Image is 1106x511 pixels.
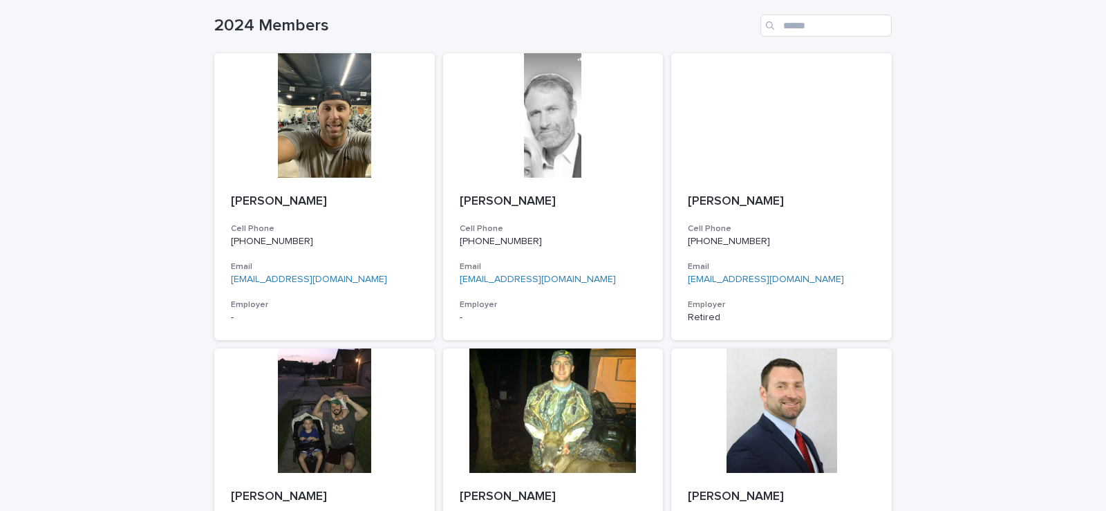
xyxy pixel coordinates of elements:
[231,490,418,505] p: [PERSON_NAME]
[688,299,875,310] h3: Employer
[231,312,418,324] p: -
[231,194,418,210] p: [PERSON_NAME]
[231,223,418,234] h3: Cell Phone
[214,53,435,340] a: [PERSON_NAME]Cell Phone[PHONE_NUMBER]Email[EMAIL_ADDRESS][DOMAIN_NAME]Employer-
[688,236,770,246] a: [PHONE_NUMBER]
[688,223,875,234] h3: Cell Phone
[760,15,892,37] input: Search
[460,261,647,272] h3: Email
[460,223,647,234] h3: Cell Phone
[231,261,418,272] h3: Email
[231,275,387,284] a: [EMAIL_ADDRESS][DOMAIN_NAME]
[460,490,647,505] p: [PERSON_NAME]
[688,194,875,210] p: [PERSON_NAME]
[231,236,313,246] a: [PHONE_NUMBER]
[688,261,875,272] h3: Email
[688,490,875,505] p: [PERSON_NAME]
[214,16,755,36] h1: 2024 Members
[460,312,647,324] p: -
[460,194,647,210] p: [PERSON_NAME]
[460,236,542,246] a: [PHONE_NUMBER]
[443,53,664,340] a: [PERSON_NAME]Cell Phone[PHONE_NUMBER]Email[EMAIL_ADDRESS][DOMAIN_NAME]Employer-
[671,53,892,340] a: [PERSON_NAME]Cell Phone[PHONE_NUMBER]Email[EMAIL_ADDRESS][DOMAIN_NAME]EmployerRetired
[460,299,647,310] h3: Employer
[688,312,875,324] p: Retired
[688,275,844,284] a: [EMAIL_ADDRESS][DOMAIN_NAME]
[460,275,616,284] a: [EMAIL_ADDRESS][DOMAIN_NAME]
[231,299,418,310] h3: Employer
